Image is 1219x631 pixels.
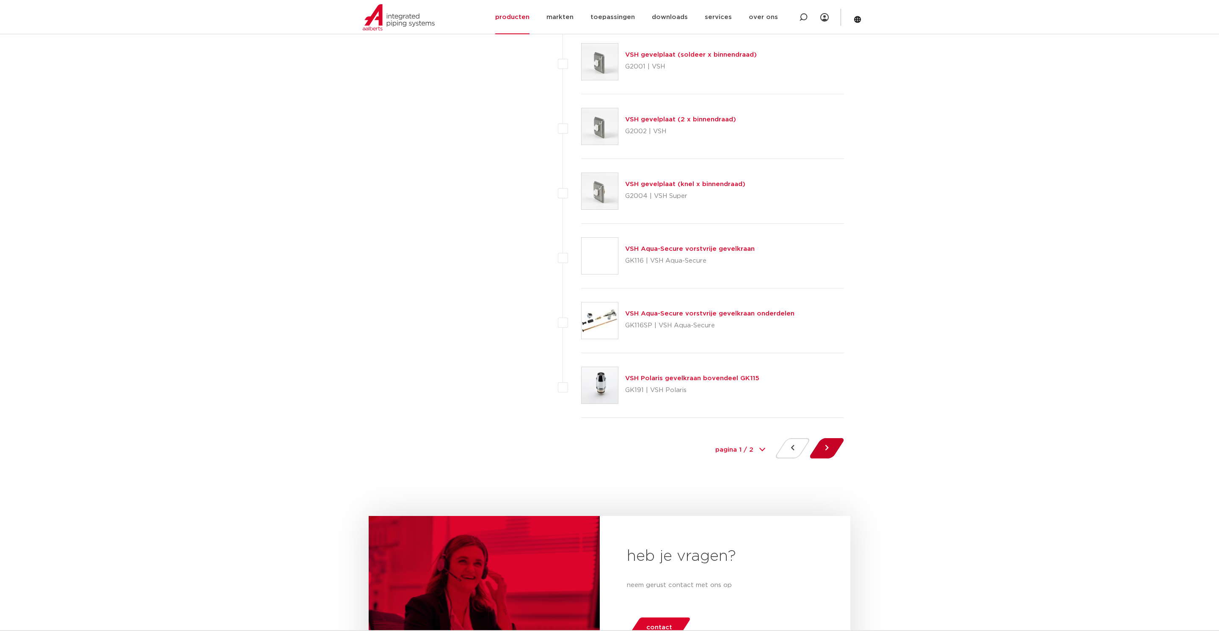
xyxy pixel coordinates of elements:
img: Thumbnail for VSH Aqua-Secure vorstvrije gevelkraan [582,238,618,274]
p: GK116SP | VSH Aqua-Secure [625,319,794,332]
p: G2004 | VSH Super [625,189,745,203]
a: VSH Aqua-Secure vorstvrije gevelkraan [625,246,755,252]
img: Thumbnail for VSH gevelplaat (soldeer x binnendraad) [582,44,618,80]
img: Thumbnail for VSH Polaris gevelkraan bovendeel GK115 [582,367,618,403]
img: Thumbnail for VSH gevelplaat (2 x binnendraad) [582,108,618,145]
a: VSH gevelplaat (soldeer x binnendraad) [625,52,757,58]
p: G2002 | VSH [625,125,736,138]
img: Thumbnail for VSH gevelplaat (knel x binnendraad) [582,173,618,209]
a: VSH gevelplaat (2 x binnendraad) [625,116,736,123]
a: VSH Aqua-Secure vorstvrije gevelkraan onderdelen [625,310,794,317]
h2: heb je vragen? [627,546,823,567]
p: GK116 | VSH Aqua-Secure [625,254,755,268]
a: VSH gevelplaat (knel x binnendraad) [625,181,745,187]
p: G2001 | VSH [625,60,757,74]
img: Thumbnail for VSH Aqua-Secure vorstvrije gevelkraan onderdelen [582,302,618,339]
p: GK191 | VSH Polaris [625,384,759,397]
p: neem gerust contact met ons op [627,580,823,590]
a: VSH Polaris gevelkraan bovendeel GK115 [625,375,759,381]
